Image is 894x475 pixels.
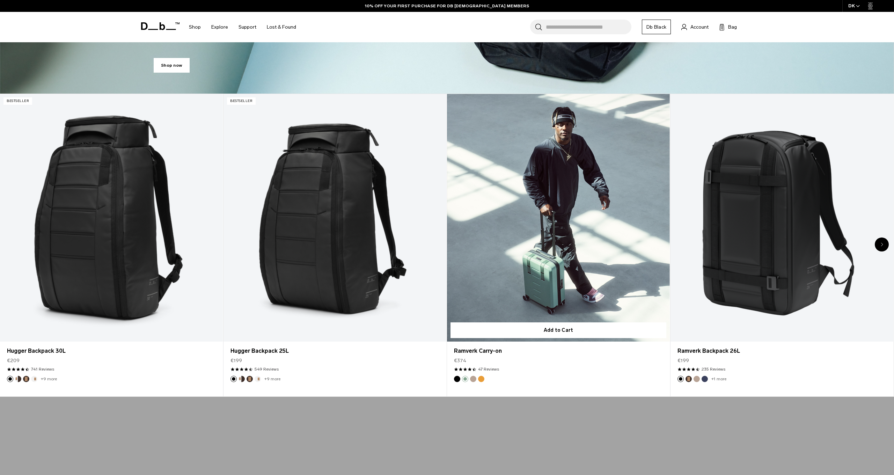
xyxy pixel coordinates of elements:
[247,376,253,382] button: Espresso
[7,347,216,355] a: Hugger Backpack 30L
[189,15,201,39] a: Shop
[154,58,190,73] a: Shop now
[642,20,671,34] a: Db Black
[478,376,484,382] button: Parhelion Orange
[223,94,446,342] a: Hugger Backpack 25L
[454,376,460,382] button: Black Out
[255,366,279,372] a: 549 reviews
[264,377,280,381] a: +9 more
[670,94,893,342] a: Ramverk Backpack 26L
[184,12,301,42] nav: Main Navigation
[230,347,439,355] a: Hugger Backpack 25L
[711,377,726,381] a: +1 more
[239,376,245,382] button: Cappuccino
[470,376,476,382] button: Fogbow Beige
[686,376,692,382] button: Espresso
[365,3,529,9] a: 10% OFF YOUR FIRST PURCHASE FOR DB [DEMOGRAPHIC_DATA] MEMBERS
[694,376,700,382] button: Fogbow Beige
[681,23,709,31] a: Account
[15,376,21,382] button: Cappuccino
[3,97,32,105] p: Bestseller
[239,15,256,39] a: Support
[7,376,13,382] button: Black Out
[7,357,20,364] span: €209
[454,347,663,355] a: Ramverk Carry-on
[677,347,886,355] a: Ramverk Backpack 26L
[447,94,670,397] div: 3 / 20
[478,366,499,372] a: 47 reviews
[690,23,709,31] span: Account
[677,357,689,364] span: €199
[267,15,296,39] a: Lost & Found
[454,357,466,364] span: €374
[450,322,666,338] button: Add to Cart
[255,376,261,382] button: Oatmilk
[31,366,54,372] a: 741 reviews
[677,376,684,382] button: Black Out
[447,94,670,342] a: Ramverk Carry-on Green Ray
[702,366,725,372] a: 235 reviews
[875,237,889,251] div: Next slide
[223,94,447,397] div: 2 / 20
[230,376,237,382] button: Black Out
[728,23,737,31] span: Bag
[462,376,468,382] button: Green Ray
[41,377,57,381] a: +9 more
[227,97,256,105] p: Bestseller
[719,23,737,31] button: Bag
[230,357,242,364] span: €199
[31,376,37,382] button: Oatmilk
[23,376,29,382] button: Espresso
[211,15,228,39] a: Explore
[670,94,894,397] div: 4 / 20
[702,376,708,382] button: Blue Hour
